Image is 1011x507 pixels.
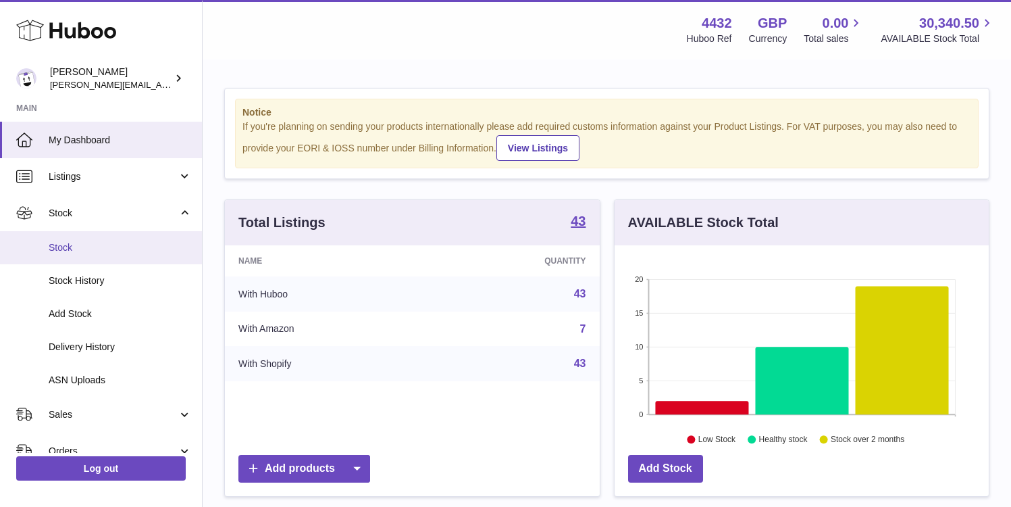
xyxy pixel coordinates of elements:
[49,170,178,183] span: Listings
[49,207,178,220] span: Stock
[580,323,586,335] a: 7
[242,106,971,119] strong: Notice
[16,68,36,89] img: akhil@amalachai.com
[430,245,599,276] th: Quantity
[49,274,192,287] span: Stock History
[804,14,864,45] a: 0.00 Total sales
[571,214,586,231] a: 43
[635,275,643,283] text: 20
[919,14,979,32] span: 30,340.50
[702,14,732,32] strong: 4432
[571,214,586,228] strong: 43
[50,66,172,91] div: [PERSON_NAME]
[687,32,732,45] div: Huboo Ref
[628,214,779,232] h3: AVAILABLE Stock Total
[49,308,192,320] span: Add Stock
[574,358,586,369] a: 43
[628,455,703,483] a: Add Stock
[881,14,995,45] a: 30,340.50 AVAILABLE Stock Total
[49,374,192,387] span: ASN Uploads
[574,288,586,299] a: 43
[635,343,643,351] text: 10
[758,435,808,444] text: Healthy stock
[49,241,192,254] span: Stock
[496,135,579,161] a: View Listings
[16,456,186,481] a: Log out
[50,79,271,90] span: [PERSON_NAME][EMAIL_ADDRESS][DOMAIN_NAME]
[225,245,430,276] th: Name
[698,435,735,444] text: Low Stock
[639,377,643,385] text: 5
[831,435,904,444] text: Stock over 2 months
[49,445,178,458] span: Orders
[49,134,192,147] span: My Dashboard
[749,32,787,45] div: Currency
[225,276,430,312] td: With Huboo
[238,214,326,232] h3: Total Listings
[49,341,192,354] span: Delivery History
[225,312,430,347] td: With Amazon
[881,32,995,45] span: AVAILABLE Stock Total
[758,14,787,32] strong: GBP
[635,309,643,317] text: 15
[242,120,971,161] div: If you're planning on sending your products internationally please add required customs informati...
[639,410,643,418] text: 0
[238,455,370,483] a: Add products
[823,14,849,32] span: 0.00
[804,32,864,45] span: Total sales
[49,408,178,421] span: Sales
[225,346,430,381] td: With Shopify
